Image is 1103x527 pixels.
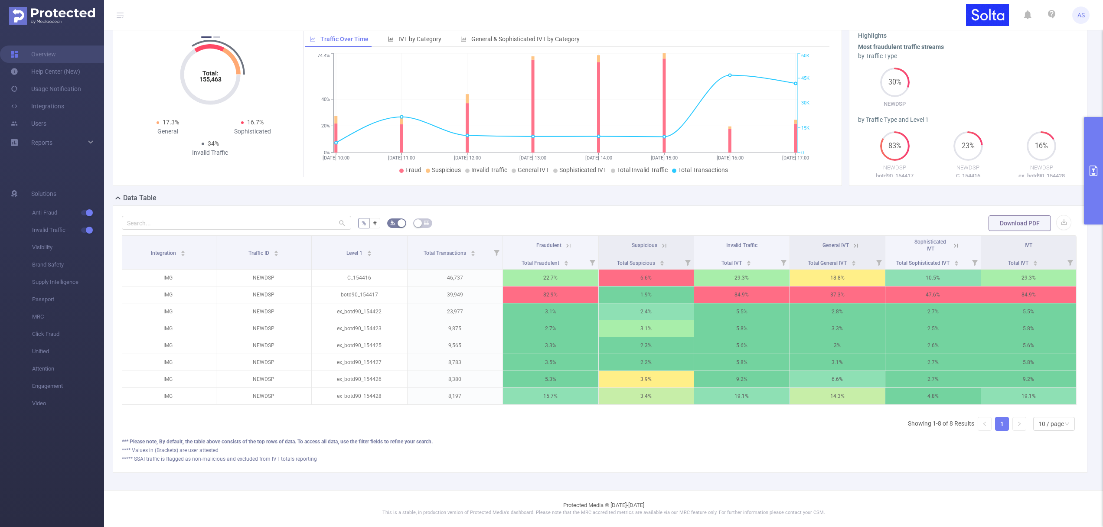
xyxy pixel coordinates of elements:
p: ex_botd90_154423 [312,320,407,337]
p: 2.6% [885,337,981,354]
p: NEWDSP [1005,163,1078,172]
span: 30% [880,79,910,86]
span: Solutions [31,185,56,202]
li: Previous Page [978,417,992,431]
p: 8,197 [408,388,503,404]
span: AS [1077,7,1085,24]
p: ex_botd90_154422 [312,303,407,320]
li: Showing 1-8 of 8 Results [908,417,974,431]
div: by Traffic Type [858,52,1078,61]
div: Sort [746,259,751,264]
i: Filter menu [586,255,598,269]
span: Video [32,395,104,412]
p: 18.8% [790,270,885,286]
tspan: [DATE] 12:00 [454,155,481,161]
i: icon: caret-down [470,253,475,255]
span: Integration [151,250,177,256]
i: icon: caret-down [746,262,751,265]
button: 2 [213,36,220,38]
p: 3.9% [599,371,694,387]
p: 3.4% [599,388,694,404]
footer: Protected Media © [DATE]-[DATE] [104,490,1103,527]
span: Total Transactions [678,166,728,173]
i: Filter menu [873,255,885,269]
p: 3.1% [599,320,694,337]
p: IMG [121,371,216,387]
p: 5.6% [981,337,1077,354]
div: Sort [954,259,959,264]
i: icon: caret-up [274,249,279,252]
p: IMG [121,388,216,404]
p: IMG [121,303,216,320]
p: 8,783 [408,354,503,371]
p: 19.1% [981,388,1077,404]
i: Filter menu [969,255,981,269]
p: 3.5% [503,354,598,371]
div: by Traffic Type and Level 1 [858,115,1078,124]
i: icon: caret-down [274,253,279,255]
span: Level 1 [346,250,364,256]
div: ***** SSAI traffic is flagged as non-malicious and excluded from IVT totals reporting [122,455,1078,463]
span: MRC [32,308,104,325]
span: 16% [1027,143,1056,150]
tspan: 40% [321,97,330,102]
span: Anti-Fraud [32,204,104,221]
div: 10 / page [1038,417,1064,430]
p: IMG [121,320,216,337]
p: C_154416 [312,270,407,286]
span: Total Invalid Traffic [617,166,668,173]
tspan: 30K [801,101,809,106]
i: icon: bar-chart [388,36,394,42]
p: NEWDSP [216,371,312,387]
tspan: 0% [324,150,330,156]
p: 3.3% [790,320,885,337]
p: NEWDSP [216,270,312,286]
div: Sort [1033,259,1038,264]
p: NEWDSP [931,163,1005,172]
div: Sort [659,259,665,264]
span: Visibility [32,239,104,256]
p: NEWDSP [858,100,931,108]
div: Sort [564,259,569,264]
span: Fraudulent [536,242,561,248]
p: ex_botd90_154428 [312,388,407,404]
a: Usage Notification [10,80,81,98]
span: 17.3% [163,119,179,126]
input: Search... [122,216,351,230]
i: icon: bar-chart [460,36,467,42]
p: NEWDSP [216,337,312,354]
div: Sort [470,249,476,254]
p: 2.8% [790,303,885,320]
p: 37.3% [790,286,885,303]
p: 2.2% [599,354,694,371]
h2: Data Table [123,193,157,203]
i: icon: caret-down [367,253,372,255]
i: icon: table [424,220,429,225]
span: General IVT [822,242,849,248]
p: ex_botd90_154425 [312,337,407,354]
p: 47.6% [885,286,981,303]
span: 83% [880,143,910,150]
p: 39,949 [408,286,503,303]
i: icon: caret-up [954,259,959,262]
p: ex_botd90_154426 [312,371,407,387]
p: 29.3% [694,270,790,286]
p: 2.5% [885,320,981,337]
span: Total Fraudulent [522,260,561,266]
i: icon: left [982,421,987,426]
i: icon: caret-up [659,259,664,262]
p: 6.6% [790,371,885,387]
p: NEWDSP [216,320,312,337]
i: icon: caret-down [564,262,568,265]
span: Invalid Traffic [726,242,757,248]
span: Passport [32,291,104,308]
i: Filter menu [490,236,503,269]
p: 23,977 [408,303,503,320]
span: Total Suspicious [617,260,656,266]
p: 9,565 [408,337,503,354]
tspan: 45K [801,75,809,81]
p: 5.6% [694,337,790,354]
span: General IVT [518,166,549,173]
i: icon: line-chart [310,36,316,42]
p: 2.4% [599,303,694,320]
